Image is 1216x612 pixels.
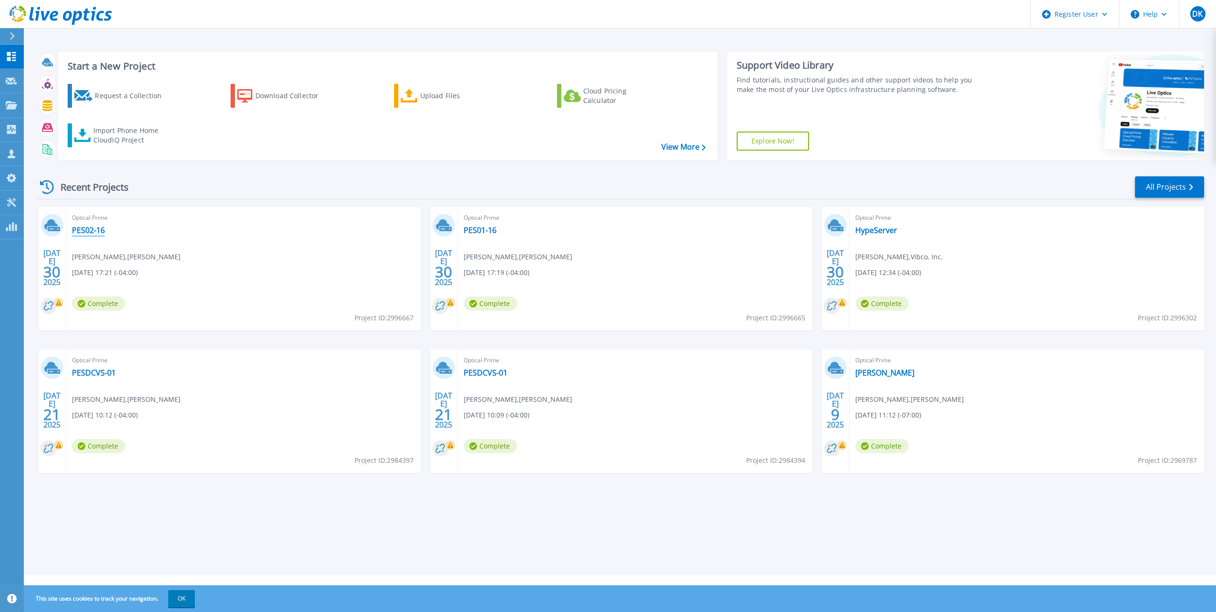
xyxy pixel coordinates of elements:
[72,368,116,377] a: PESDCVS-01
[168,590,195,607] button: OK
[737,75,983,94] div: Find tutorials, instructional guides and other support videos to help you make the most of your L...
[43,393,61,428] div: [DATE] 2025
[737,132,809,151] a: Explore Now!
[464,368,507,377] a: PESDCVS-01
[855,225,897,235] a: HypeServer
[855,267,921,278] span: [DATE] 12:34 (-04:00)
[464,267,529,278] span: [DATE] 17:19 (-04:00)
[43,268,61,276] span: 30
[72,355,415,366] span: Optical Prime
[746,313,805,323] span: Project ID: 2996665
[464,439,517,453] span: Complete
[355,455,414,466] span: Project ID: 2984397
[72,225,105,235] a: PES02-16
[231,84,337,108] a: Download Collector
[394,84,500,108] a: Upload Files
[855,355,1198,366] span: Optical Prime
[72,439,125,453] span: Complete
[557,84,663,108] a: Cloud Pricing Calculator
[855,368,914,377] a: [PERSON_NAME]
[93,126,168,145] div: Import Phone Home CloudIQ Project
[72,213,415,223] span: Optical Prime
[855,252,943,262] span: [PERSON_NAME] , Vibco, Inc.
[1138,313,1197,323] span: Project ID: 2996302
[464,296,517,311] span: Complete
[43,410,61,418] span: 21
[827,268,844,276] span: 30
[72,252,181,262] span: [PERSON_NAME] , [PERSON_NAME]
[464,225,497,235] a: PES01-16
[68,84,174,108] a: Request a Collection
[464,410,529,420] span: [DATE] 10:09 (-04:00)
[355,313,414,323] span: Project ID: 2996667
[95,86,171,105] div: Request a Collection
[26,590,195,607] span: This site uses cookies to track your navigation.
[855,410,921,420] span: [DATE] 11:12 (-07:00)
[464,213,807,223] span: Optical Prime
[583,86,659,105] div: Cloud Pricing Calculator
[855,394,964,405] span: [PERSON_NAME] , [PERSON_NAME]
[464,394,572,405] span: [PERSON_NAME] , [PERSON_NAME]
[826,393,844,428] div: [DATE] 2025
[255,86,332,105] div: Download Collector
[464,252,572,262] span: [PERSON_NAME] , [PERSON_NAME]
[420,86,497,105] div: Upload Files
[72,410,138,420] span: [DATE] 10:12 (-04:00)
[831,410,840,418] span: 9
[435,250,453,285] div: [DATE] 2025
[72,394,181,405] span: [PERSON_NAME] , [PERSON_NAME]
[737,59,983,71] div: Support Video Library
[1192,10,1203,18] span: DK
[435,268,452,276] span: 30
[435,393,453,428] div: [DATE] 2025
[68,61,705,71] h3: Start a New Project
[855,213,1198,223] span: Optical Prime
[43,250,61,285] div: [DATE] 2025
[72,267,138,278] span: [DATE] 17:21 (-04:00)
[746,455,805,466] span: Project ID: 2984394
[661,143,706,152] a: View More
[1138,455,1197,466] span: Project ID: 2969787
[1135,176,1204,198] a: All Projects
[37,175,142,199] div: Recent Projects
[855,439,909,453] span: Complete
[826,250,844,285] div: [DATE] 2025
[435,410,452,418] span: 21
[855,296,909,311] span: Complete
[464,355,807,366] span: Optical Prime
[72,296,125,311] span: Complete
